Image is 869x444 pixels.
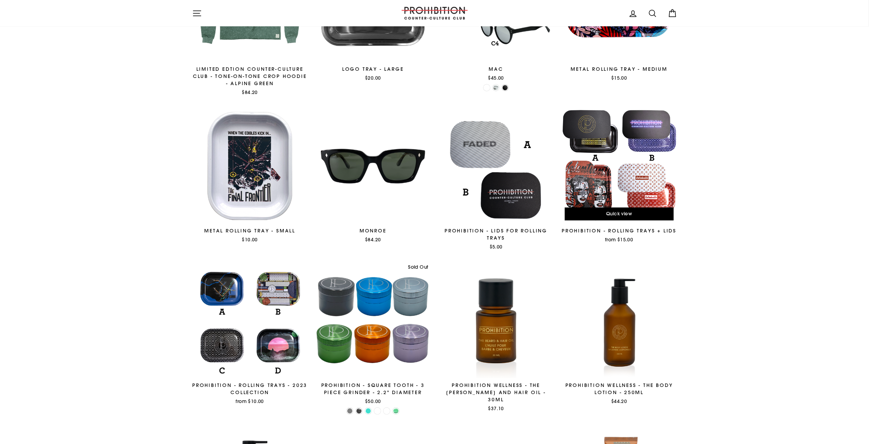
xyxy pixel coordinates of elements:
div: LOGO TRAY - LARGE [315,66,431,73]
div: $5.00 [438,243,554,250]
div: METAL ROLLING TRAY - MEDIUM [561,66,677,73]
div: from $10.00 [192,398,308,405]
a: Prohibition Wellness - The Body Lotion - 250ML$44.20 [561,263,677,407]
a: Prohibition Wellness - The [PERSON_NAME] and Hair Oil - 30ML$37.10 [438,263,554,414]
div: $10.00 [192,236,308,243]
div: $50.00 [315,398,431,405]
a: PROHIBITION - ROLLING TRAYS - 2023 COLLECTIONfrom $10.00 [192,263,308,407]
div: MONROE [315,227,431,234]
div: PROHIBITION - LIDS FOR ROLLING TRAYS [438,227,554,242]
a: PROHIBITION - LIDS FOR ROLLING TRAYS$5.00 [438,108,554,252]
div: $37.10 [438,405,554,412]
a: Quick view PROHIBITION - ROLLING TRAYS + LIDSfrom $15.00 [561,108,677,245]
div: Prohibition - Square Tooth - 3 Piece Grinder - 2.2" Diameter [315,382,431,396]
div: $20.00 [315,75,431,81]
img: PROHIBITION COUNTER-CULTURE CLUB [401,7,469,19]
div: MAC [438,66,554,73]
div: Prohibition Wellness - The Body Lotion - 250ML [561,382,677,396]
span: Quick view [606,211,632,217]
div: Sold Out [405,263,431,272]
a: METAL ROLLING TRAY - SMALL$10.00 [192,108,308,245]
div: from $15.00 [561,236,677,243]
div: PROHIBITION - ROLLING TRAYS - 2023 COLLECTION [192,382,308,396]
div: Prohibition Wellness - The [PERSON_NAME] and Hair Oil - 30ML [438,382,554,403]
div: $15.00 [561,75,677,81]
a: MONROE$84.20 [315,108,431,245]
div: PROHIBITION - ROLLING TRAYS + LIDS [561,227,677,234]
div: METAL ROLLING TRAY - SMALL [192,227,308,234]
div: LIMITED EDTION COUNTER-CULTURE CLUB - TONE-ON-TONE CROP HOODIE - ALPINE GREEN [192,66,308,87]
div: $84.20 [192,89,308,96]
div: $44.20 [561,398,677,405]
div: $84.20 [315,236,431,243]
div: $45.00 [438,75,554,81]
a: Prohibition - Square Tooth - 3 Piece Grinder - 2.2" Diameter$50.00 [315,263,431,407]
